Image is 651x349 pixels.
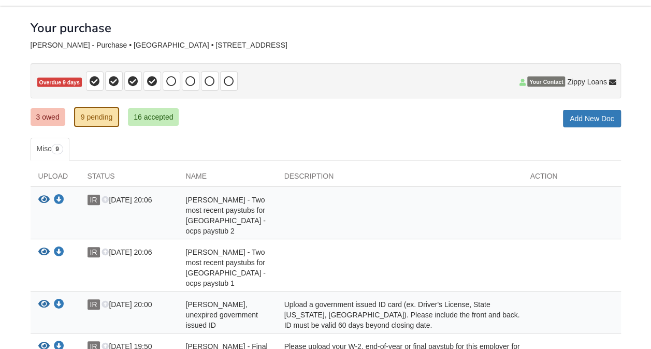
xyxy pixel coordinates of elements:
[277,299,523,330] div: Upload a government issued ID card (ex. Driver's License, State [US_STATE], [GEOGRAPHIC_DATA]). P...
[38,195,50,206] button: View Iris Rosario - Two most recent paystubs for Orange county public school - ocps paystub 2
[38,299,50,310] button: View Iris Rosario - Valid, unexpired government issued ID
[186,196,266,235] span: [PERSON_NAME] - Two most recent paystubs for [GEOGRAPHIC_DATA] - ocps paystub 2
[523,171,621,186] div: Action
[102,300,152,309] span: [DATE] 20:00
[563,110,621,127] a: Add New Doc
[102,248,152,256] span: [DATE] 20:06
[88,195,100,205] span: IR
[567,77,606,87] span: Zippy Loans
[31,171,80,186] div: Upload
[74,107,120,127] a: 9 pending
[54,249,64,257] a: Download Iris Rosario - Two most recent paystubs for Orange county public school - ocps paystub 1
[80,171,178,186] div: Status
[54,196,64,205] a: Download Iris Rosario - Two most recent paystubs for Orange county public school - ocps paystub 2
[51,144,63,154] span: 9
[31,21,111,35] h1: Your purchase
[54,301,64,309] a: Download Iris Rosario - Valid, unexpired government issued ID
[88,247,100,257] span: IR
[31,108,65,126] a: 3 owed
[102,196,152,204] span: [DATE] 20:06
[88,299,100,310] span: IR
[277,171,523,186] div: Description
[186,248,266,287] span: [PERSON_NAME] - Two most recent paystubs for [GEOGRAPHIC_DATA] - ocps paystub 1
[186,300,258,329] span: [PERSON_NAME], unexpired government issued ID
[37,78,82,88] span: Overdue 9 days
[527,77,565,87] span: Your Contact
[178,171,277,186] div: Name
[31,138,69,161] a: Misc
[38,247,50,258] button: View Iris Rosario - Two most recent paystubs for Orange county public school - ocps paystub 1
[128,108,179,126] a: 16 accepted
[31,41,621,50] div: [PERSON_NAME] - Purchase • [GEOGRAPHIC_DATA] • [STREET_ADDRESS]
